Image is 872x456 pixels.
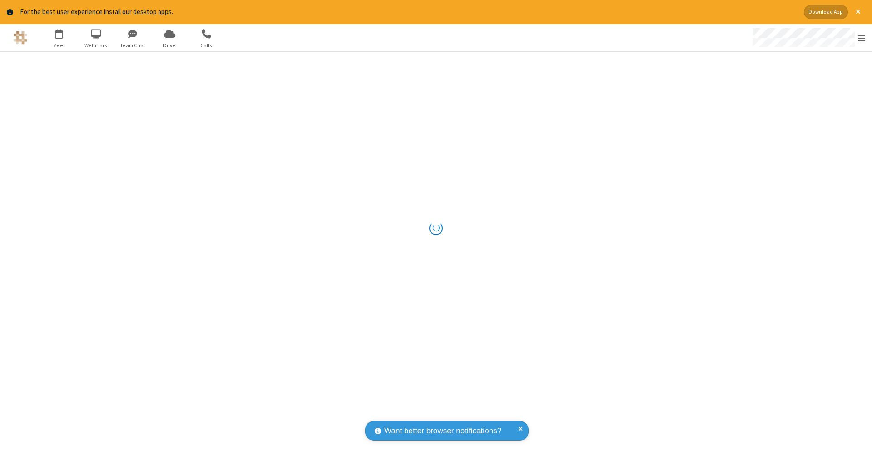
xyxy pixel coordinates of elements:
[3,24,37,51] button: Logo
[851,5,865,19] button: Close alert
[804,5,848,19] button: Download App
[384,425,501,437] span: Want better browser notifications?
[14,31,27,45] img: QA Selenium DO NOT DELETE OR CHANGE
[744,24,872,51] div: Open menu
[79,41,113,50] span: Webinars
[20,7,797,17] div: For the best user experience install our desktop apps.
[116,41,150,50] span: Team Chat
[42,41,76,50] span: Meet
[153,41,187,50] span: Drive
[189,41,223,50] span: Calls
